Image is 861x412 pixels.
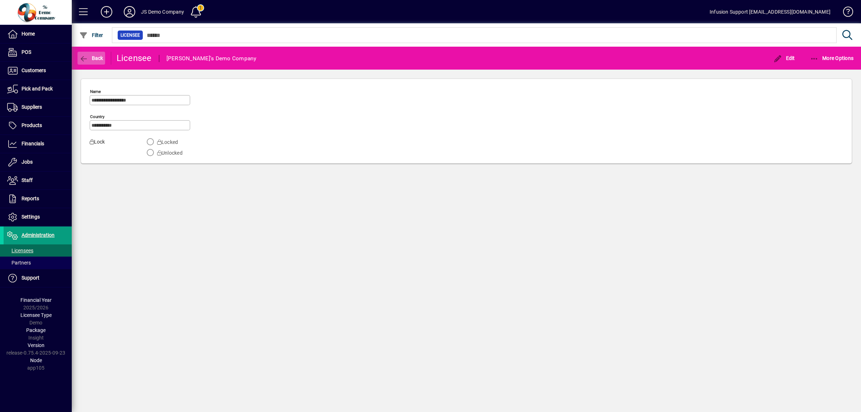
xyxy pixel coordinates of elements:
a: POS [4,43,72,61]
button: Edit [772,52,797,65]
span: Version [28,342,44,348]
button: Back [77,52,105,65]
span: More Options [810,55,854,61]
span: Node [30,357,42,363]
span: Products [22,122,42,128]
a: Products [4,117,72,135]
span: Settings [22,214,40,220]
span: Customers [22,67,46,73]
span: Staff [22,177,33,183]
span: Pick and Pack [22,86,53,92]
a: Settings [4,208,72,226]
div: JS Demo Company [141,6,184,18]
a: Licensees [4,244,72,257]
label: Lock [84,138,131,157]
span: Licensee [121,32,140,39]
span: Edit [773,55,795,61]
mat-label: Name [90,89,101,94]
span: Financial Year [20,297,52,303]
button: More Options [808,52,856,65]
a: Partners [4,257,72,269]
span: Support [22,275,39,281]
span: Jobs [22,159,33,165]
span: Suppliers [22,104,42,110]
app-page-header-button: Back [72,52,111,65]
span: Licensees [7,248,33,253]
a: Knowledge Base [838,1,852,25]
a: Home [4,25,72,43]
a: Financials [4,135,72,153]
button: Add [95,5,118,18]
mat-label: Country [90,114,104,119]
div: Infusion Support [EMAIL_ADDRESS][DOMAIN_NAME] [710,6,831,18]
div: Licensee [117,52,152,64]
div: [PERSON_NAME]'s Demo Company [166,53,257,64]
span: Filter [79,32,103,38]
a: Pick and Pack [4,80,72,98]
span: Back [79,55,103,61]
a: Customers [4,62,72,80]
a: Suppliers [4,98,72,116]
a: Staff [4,172,72,189]
a: Reports [4,190,72,208]
span: Package [26,327,46,333]
span: Partners [7,260,31,266]
a: Jobs [4,153,72,171]
span: Administration [22,232,55,238]
span: Licensee Type [20,312,52,318]
span: Reports [22,196,39,201]
a: Support [4,269,72,287]
span: Home [22,31,35,37]
button: Filter [77,29,105,42]
button: Profile [118,5,141,18]
span: POS [22,49,31,55]
span: Financials [22,141,44,146]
